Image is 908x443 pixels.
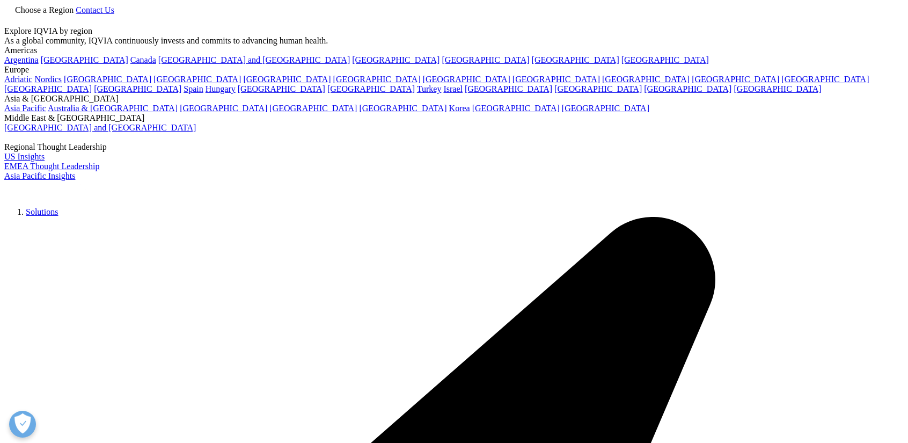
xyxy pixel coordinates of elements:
[48,104,178,113] a: Australia & [GEOGRAPHIC_DATA]
[4,152,45,161] a: US Insights
[554,84,642,93] a: [GEOGRAPHIC_DATA]
[269,104,357,113] a: [GEOGRAPHIC_DATA]
[26,207,58,216] a: Solutions
[64,75,151,84] a: [GEOGRAPHIC_DATA]
[4,142,904,152] div: Regional Thought Leadership
[333,75,421,84] a: [GEOGRAPHIC_DATA]
[4,84,92,93] a: [GEOGRAPHIC_DATA]
[734,84,821,93] a: [GEOGRAPHIC_DATA]
[472,104,560,113] a: [GEOGRAPHIC_DATA]
[238,84,325,93] a: [GEOGRAPHIC_DATA]
[327,84,415,93] a: [GEOGRAPHIC_DATA]
[352,55,440,64] a: [GEOGRAPHIC_DATA]
[4,36,904,46] div: As a global community, IQVIA continuously invests and commits to advancing human health.
[512,75,600,84] a: [GEOGRAPHIC_DATA]
[15,5,74,14] span: Choose a Region
[94,84,181,93] a: [GEOGRAPHIC_DATA]
[602,75,690,84] a: [GEOGRAPHIC_DATA]
[76,5,114,14] a: Contact Us
[158,55,350,64] a: [GEOGRAPHIC_DATA] and [GEOGRAPHIC_DATA]
[4,123,196,132] a: [GEOGRAPHIC_DATA] and [GEOGRAPHIC_DATA]
[41,55,128,64] a: [GEOGRAPHIC_DATA]
[449,104,470,113] a: Korea
[34,75,62,84] a: Nordics
[4,55,39,64] a: Argentina
[243,75,331,84] a: [GEOGRAPHIC_DATA]
[184,84,203,93] a: Spain
[4,94,904,104] div: Asia & [GEOGRAPHIC_DATA]
[423,75,510,84] a: [GEOGRAPHIC_DATA]
[4,162,99,171] a: EMEA Thought Leadership
[130,55,156,64] a: Canada
[4,65,904,75] div: Europe
[4,181,90,197] img: IQVIA Healthcare Information Technology and Pharma Clinical Research Company
[644,84,731,93] a: [GEOGRAPHIC_DATA]
[4,46,904,55] div: Americas
[443,84,463,93] a: Israel
[692,75,779,84] a: [GEOGRAPHIC_DATA]
[781,75,869,84] a: [GEOGRAPHIC_DATA]
[153,75,241,84] a: [GEOGRAPHIC_DATA]
[180,104,267,113] a: [GEOGRAPHIC_DATA]
[417,84,442,93] a: Turkey
[465,84,552,93] a: [GEOGRAPHIC_DATA]
[9,411,36,438] button: Open Preferences
[621,55,709,64] a: [GEOGRAPHIC_DATA]
[4,75,32,84] a: Adriatic
[562,104,649,113] a: [GEOGRAPHIC_DATA]
[532,55,619,64] a: [GEOGRAPHIC_DATA]
[442,55,529,64] a: [GEOGRAPHIC_DATA]
[206,84,236,93] a: Hungary
[4,171,75,180] a: Asia Pacific Insights
[359,104,446,113] a: [GEOGRAPHIC_DATA]
[4,113,904,123] div: Middle East & [GEOGRAPHIC_DATA]
[4,26,904,36] div: Explore IQVIA by region
[4,104,46,113] a: Asia Pacific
